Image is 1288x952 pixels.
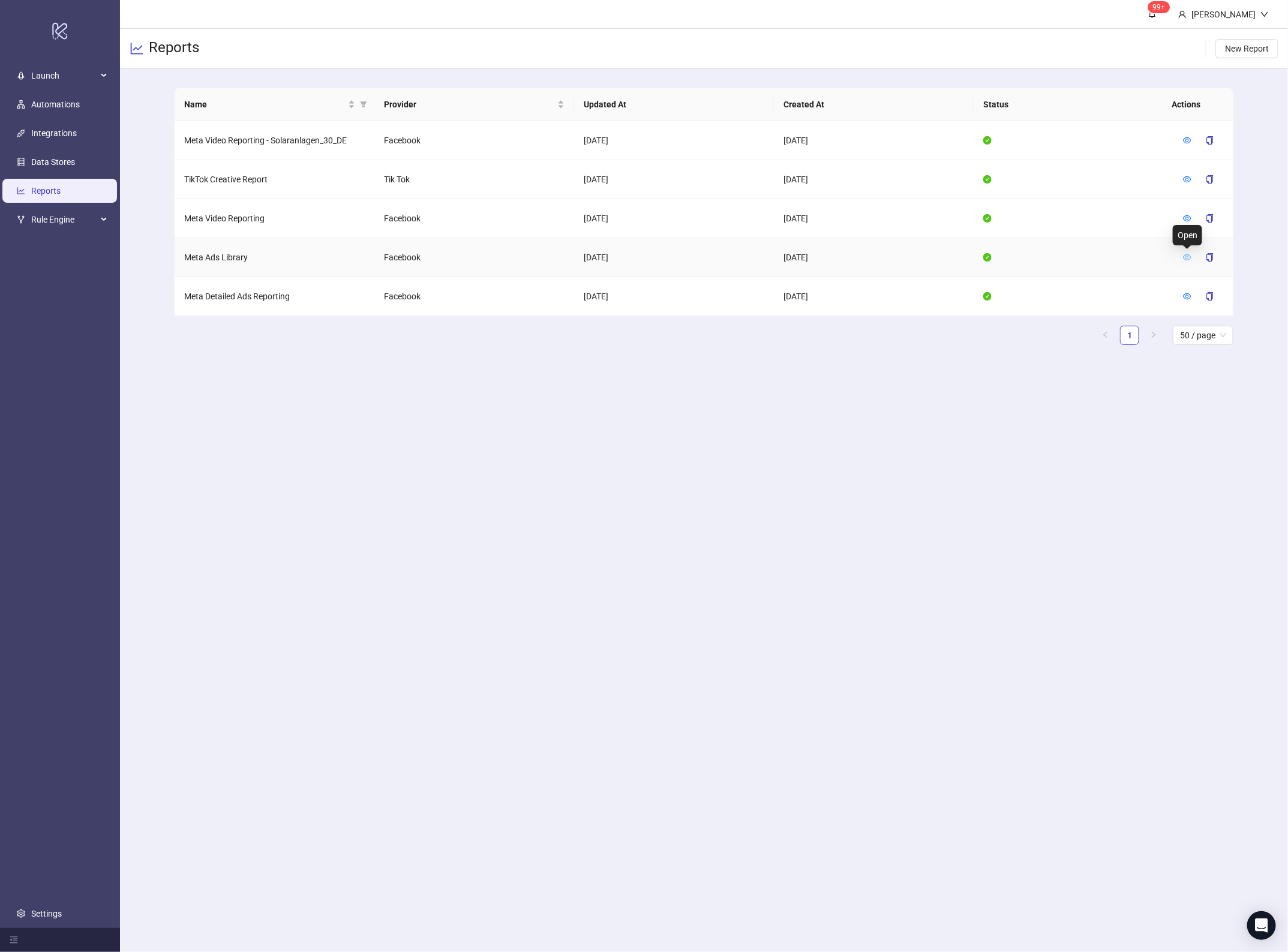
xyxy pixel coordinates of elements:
span: 50 / page [1180,326,1226,344]
span: check-circle [983,175,992,184]
span: eye [1183,214,1191,223]
span: Provider [384,98,555,111]
span: Name [184,98,346,111]
span: eye [1183,136,1191,145]
div: Open [1173,225,1202,245]
td: [DATE] [774,238,974,277]
span: Rule Engine [31,208,97,232]
span: filter [358,95,370,113]
a: Data Stores [31,157,75,167]
a: eye [1183,253,1191,262]
td: [DATE] [574,121,774,160]
td: [DATE] [774,121,974,160]
li: 1 [1120,326,1139,345]
li: Previous Page [1096,326,1115,345]
span: eye [1183,253,1191,262]
th: Updated At [574,88,774,121]
span: copy [1206,253,1214,262]
td: Meta Video Reporting - Solaranlagen_30_DE [175,121,374,160]
div: Page Size [1173,326,1233,345]
a: Settings [31,909,62,918]
td: Facebook [374,238,574,277]
td: Meta Video Reporting [175,199,374,238]
button: New Report [1215,39,1278,58]
span: copy [1206,175,1214,184]
button: left [1096,326,1115,345]
span: line-chart [130,41,144,56]
span: right [1150,331,1157,338]
span: filter [360,101,367,108]
th: Name [175,88,374,121]
td: Tik Tok [374,160,574,199]
span: eye [1183,292,1191,301]
button: copy [1196,248,1224,267]
td: Facebook [374,277,574,316]
a: Automations [31,100,80,109]
a: Reports [31,186,61,196]
a: eye [1183,175,1191,184]
span: user [1178,10,1187,19]
span: New Report [1225,44,1269,53]
span: check-circle [983,292,992,301]
th: Actions [1162,88,1222,121]
span: menu-fold [10,936,18,944]
button: copy [1196,209,1224,228]
td: [DATE] [574,277,774,316]
td: [DATE] [574,160,774,199]
a: eye [1183,292,1191,301]
td: Meta Ads Library [175,238,374,277]
a: eye [1183,214,1191,223]
td: [DATE] [574,238,774,277]
button: copy [1196,287,1224,306]
a: 1 [1121,326,1139,344]
td: [DATE] [774,160,974,199]
sup: 686 [1148,1,1170,13]
span: copy [1206,292,1214,301]
span: fork [17,215,25,224]
td: Facebook [374,199,574,238]
td: [DATE] [774,199,974,238]
th: Provider [374,88,574,121]
span: bell [1148,10,1157,18]
button: copy [1196,131,1224,150]
td: [DATE] [574,199,774,238]
button: copy [1196,170,1224,189]
td: TikTok Creative Report [175,160,374,199]
span: copy [1206,214,1214,223]
th: Created At [774,88,974,121]
span: copy [1206,136,1214,145]
a: eye [1183,136,1191,145]
h3: Reports [149,38,199,59]
td: [DATE] [774,277,974,316]
button: right [1144,326,1163,345]
a: Integrations [31,128,77,138]
td: Meta Detailed Ads Reporting [175,277,374,316]
span: eye [1183,175,1191,184]
span: rocket [17,71,25,80]
div: [PERSON_NAME] [1187,8,1260,21]
span: left [1102,331,1109,338]
span: down [1260,10,1269,19]
td: Facebook [374,121,574,160]
span: Launch [31,64,97,88]
span: check-circle [983,136,992,145]
span: check-circle [983,214,992,223]
th: Status [974,88,1173,121]
span: check-circle [983,253,992,262]
div: Open Intercom Messenger [1247,911,1276,940]
li: Next Page [1144,326,1163,345]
